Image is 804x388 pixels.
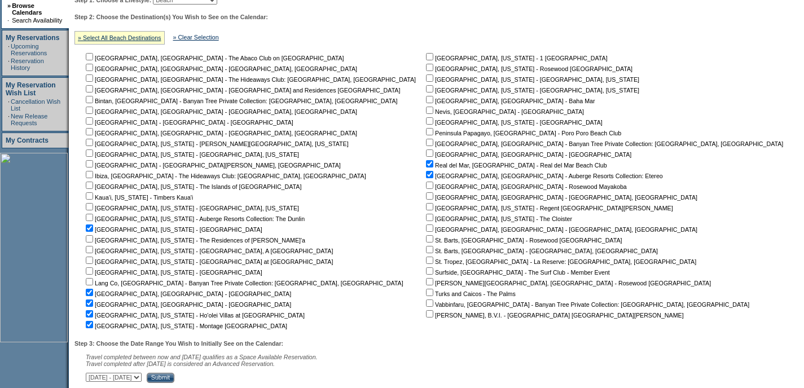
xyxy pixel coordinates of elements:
nobr: Real del Mar, [GEOGRAPHIC_DATA] - Real del Mar Beach Club [424,162,607,169]
nobr: Kaua'i, [US_STATE] - Timbers Kaua'i [84,194,193,201]
nobr: [GEOGRAPHIC_DATA], [US_STATE] - Ho'olei Villas at [GEOGRAPHIC_DATA] [84,312,305,319]
nobr: [GEOGRAPHIC_DATA], [GEOGRAPHIC_DATA] - [GEOGRAPHIC_DATA], [GEOGRAPHIC_DATA] [424,226,697,233]
nobr: Nevis, [GEOGRAPHIC_DATA] - [GEOGRAPHIC_DATA] [424,108,584,115]
nobr: [GEOGRAPHIC_DATA], [GEOGRAPHIC_DATA] - Auberge Resorts Collection: Etereo [424,173,663,179]
nobr: Peninsula Papagayo, [GEOGRAPHIC_DATA] - Poro Poro Beach Club [424,130,621,136]
b: Step 2: Choose the Destination(s) You Wish to See on the Calendar: [74,14,268,20]
nobr: [GEOGRAPHIC_DATA], [GEOGRAPHIC_DATA] - [GEOGRAPHIC_DATA] [424,151,631,158]
b: Step 3: Choose the Date Range You Wish to Initially See on the Calendar: [74,340,283,347]
nobr: [GEOGRAPHIC_DATA], [GEOGRAPHIC_DATA] - Banyan Tree Private Collection: [GEOGRAPHIC_DATA], [GEOGRA... [424,140,783,147]
nobr: [GEOGRAPHIC_DATA], [US_STATE] - Regent [GEOGRAPHIC_DATA][PERSON_NAME] [424,205,673,211]
nobr: [PERSON_NAME][GEOGRAPHIC_DATA], [GEOGRAPHIC_DATA] - Rosewood [GEOGRAPHIC_DATA] [424,280,711,286]
a: Cancellation Wish List [11,98,60,112]
nobr: [GEOGRAPHIC_DATA], [US_STATE] - [GEOGRAPHIC_DATA], [US_STATE] [84,205,299,211]
nobr: St. Barts, [GEOGRAPHIC_DATA] - [GEOGRAPHIC_DATA], [GEOGRAPHIC_DATA] [424,248,658,254]
a: My Contracts [6,136,49,144]
nobr: [GEOGRAPHIC_DATA], [US_STATE] - Auberge Resorts Collection: The Dunlin [84,215,305,222]
nobr: [PERSON_NAME], B.V.I. - [GEOGRAPHIC_DATA] [GEOGRAPHIC_DATA][PERSON_NAME] [424,312,684,319]
nobr: [GEOGRAPHIC_DATA], [GEOGRAPHIC_DATA] - The Abaco Club on [GEOGRAPHIC_DATA] [84,55,344,61]
td: · [8,58,10,71]
nobr: [GEOGRAPHIC_DATA], [GEOGRAPHIC_DATA] - [GEOGRAPHIC_DATA], [GEOGRAPHIC_DATA] [84,108,357,115]
nobr: [GEOGRAPHIC_DATA], [GEOGRAPHIC_DATA] - [GEOGRAPHIC_DATA], [GEOGRAPHIC_DATA] [84,65,357,72]
nobr: [GEOGRAPHIC_DATA], [US_STATE] - The Residences of [PERSON_NAME]'a [84,237,305,244]
nobr: [GEOGRAPHIC_DATA], [US_STATE] - [GEOGRAPHIC_DATA], [US_STATE] [84,151,299,158]
input: Submit [147,373,174,383]
nobr: [GEOGRAPHIC_DATA], [US_STATE] - Rosewood [GEOGRAPHIC_DATA] [424,65,632,72]
a: My Reservations [6,34,59,42]
nobr: [GEOGRAPHIC_DATA], [US_STATE] - [GEOGRAPHIC_DATA] [84,226,262,233]
nobr: [GEOGRAPHIC_DATA], [GEOGRAPHIC_DATA] - [GEOGRAPHIC_DATA], [GEOGRAPHIC_DATA] [84,130,357,136]
nobr: Bintan, [GEOGRAPHIC_DATA] - Banyan Tree Private Collection: [GEOGRAPHIC_DATA], [GEOGRAPHIC_DATA] [84,98,398,104]
nobr: Lang Co, [GEOGRAPHIC_DATA] - Banyan Tree Private Collection: [GEOGRAPHIC_DATA], [GEOGRAPHIC_DATA] [84,280,403,286]
nobr: [GEOGRAPHIC_DATA], [GEOGRAPHIC_DATA] - [GEOGRAPHIC_DATA] and Residences [GEOGRAPHIC_DATA] [84,87,400,94]
nobr: [GEOGRAPHIC_DATA], [US_STATE] - [GEOGRAPHIC_DATA], [US_STATE] [424,87,639,94]
a: » Select All Beach Destinations [78,34,161,41]
nobr: [GEOGRAPHIC_DATA], [US_STATE] - Montage [GEOGRAPHIC_DATA] [84,323,287,329]
a: Browse Calendars [12,2,42,16]
b: » [7,2,11,9]
nobr: [GEOGRAPHIC_DATA], [US_STATE] - [GEOGRAPHIC_DATA], A [GEOGRAPHIC_DATA] [84,248,333,254]
nobr: [GEOGRAPHIC_DATA], [GEOGRAPHIC_DATA] - [GEOGRAPHIC_DATA] [84,290,291,297]
nobr: [GEOGRAPHIC_DATA], [US_STATE] - 1 [GEOGRAPHIC_DATA] [424,55,608,61]
nobr: Travel completed after [DATE] is considered an Advanced Reservation. [86,360,275,367]
nobr: [GEOGRAPHIC_DATA], [GEOGRAPHIC_DATA] - Baha Mar [424,98,595,104]
td: · [8,98,10,112]
nobr: [GEOGRAPHIC_DATA], [GEOGRAPHIC_DATA] - [GEOGRAPHIC_DATA], [GEOGRAPHIC_DATA] [424,194,697,201]
a: My Reservation Wish List [6,81,56,97]
nobr: Ibiza, [GEOGRAPHIC_DATA] - The Hideaways Club: [GEOGRAPHIC_DATA], [GEOGRAPHIC_DATA] [84,173,366,179]
nobr: [GEOGRAPHIC_DATA], [US_STATE] - The Cloister [424,215,572,222]
nobr: [GEOGRAPHIC_DATA], [US_STATE] - The Islands of [GEOGRAPHIC_DATA] [84,183,301,190]
a: Upcoming Reservations [11,43,47,56]
a: » Clear Selection [173,34,219,41]
a: Reservation History [11,58,44,71]
nobr: Surfside, [GEOGRAPHIC_DATA] - The Surf Club - Member Event [424,269,610,276]
nobr: [GEOGRAPHIC_DATA], [GEOGRAPHIC_DATA] - The Hideaways Club: [GEOGRAPHIC_DATA], [GEOGRAPHIC_DATA] [84,76,416,83]
nobr: [GEOGRAPHIC_DATA] - [GEOGRAPHIC_DATA] - [GEOGRAPHIC_DATA] [84,119,293,126]
nobr: Vabbinfaru, [GEOGRAPHIC_DATA] - Banyan Tree Private Collection: [GEOGRAPHIC_DATA], [GEOGRAPHIC_DATA] [424,301,749,308]
span: Travel completed between now and [DATE] qualifies as a Space Available Reservation. [86,354,318,360]
nobr: [GEOGRAPHIC_DATA], [US_STATE] - [GEOGRAPHIC_DATA] [424,119,603,126]
nobr: [GEOGRAPHIC_DATA], [US_STATE] - [GEOGRAPHIC_DATA] [84,269,262,276]
nobr: Turks and Caicos - The Palms [424,290,516,297]
td: · [8,43,10,56]
nobr: [GEOGRAPHIC_DATA], [GEOGRAPHIC_DATA] - [GEOGRAPHIC_DATA] [84,301,291,308]
nobr: [GEOGRAPHIC_DATA], [GEOGRAPHIC_DATA] - Rosewood Mayakoba [424,183,627,190]
a: Search Availability [12,17,62,24]
td: · [7,17,11,24]
nobr: [GEOGRAPHIC_DATA], [US_STATE] - [GEOGRAPHIC_DATA] at [GEOGRAPHIC_DATA] [84,258,333,265]
nobr: St. Tropez, [GEOGRAPHIC_DATA] - La Reserve: [GEOGRAPHIC_DATA], [GEOGRAPHIC_DATA] [424,258,696,265]
nobr: St. Barts, [GEOGRAPHIC_DATA] - Rosewood [GEOGRAPHIC_DATA] [424,237,622,244]
nobr: [GEOGRAPHIC_DATA], [US_STATE] - [GEOGRAPHIC_DATA], [US_STATE] [424,76,639,83]
nobr: [GEOGRAPHIC_DATA] - [GEOGRAPHIC_DATA][PERSON_NAME], [GEOGRAPHIC_DATA] [84,162,341,169]
nobr: [GEOGRAPHIC_DATA], [US_STATE] - [PERSON_NAME][GEOGRAPHIC_DATA], [US_STATE] [84,140,349,147]
td: · [8,113,10,126]
a: New Release Requests [11,113,47,126]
